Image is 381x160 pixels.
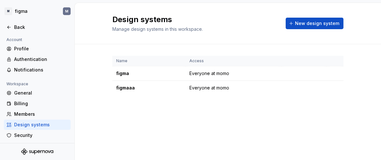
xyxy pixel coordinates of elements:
span: New design system [295,20,339,27]
th: Access [186,56,281,66]
div: Notifications [14,67,68,73]
a: Integrations [4,141,71,151]
div: Workspace [4,80,31,88]
div: Integrations [14,143,68,149]
div: Account [4,36,25,44]
h2: Design systems [112,14,203,25]
svg: Supernova Logo [21,148,53,155]
div: General [14,90,68,96]
div: Design systems [14,122,68,128]
div: figma [116,70,182,77]
div: M [65,9,68,14]
span: Everyone at momo [189,70,229,77]
a: Authentication [4,54,71,64]
div: M [4,7,12,15]
a: Members [4,109,71,119]
div: Authentication [14,56,68,63]
div: Back [14,24,68,30]
div: figma [15,8,28,14]
span: Manage design systems in this workspace. [112,26,203,32]
div: Security [14,132,68,139]
div: Members [14,111,68,117]
a: General [4,88,71,98]
div: Profile [14,46,68,52]
a: Back [4,22,71,32]
button: New design system [286,18,343,29]
a: Design systems [4,120,71,130]
div: figmaaa [116,85,182,91]
a: Security [4,130,71,140]
button: MfigmaM [1,4,73,18]
a: Notifications [4,65,71,75]
a: Billing [4,98,71,109]
a: Profile [4,44,71,54]
th: Name [112,56,186,66]
div: Billing [14,100,68,107]
span: Everyone at momo [189,85,229,91]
